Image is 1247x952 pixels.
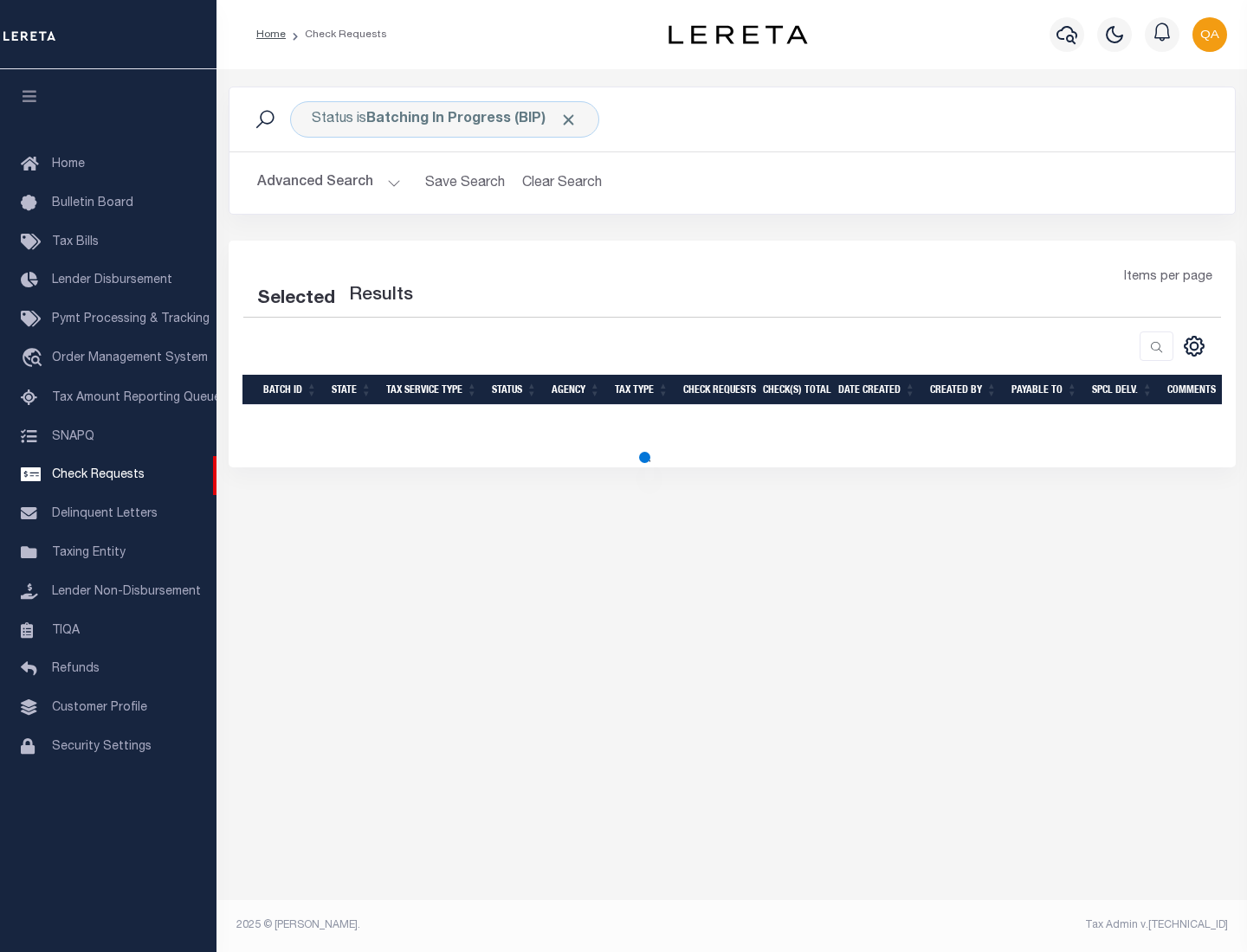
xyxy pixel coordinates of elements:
[608,375,676,405] th: Tax Type
[52,392,221,404] span: Tax Amount Reporting Queue
[1160,375,1238,405] th: Comments
[923,375,1005,405] th: Created By
[485,375,545,405] th: Status
[256,375,325,405] th: Batch Id
[1124,268,1212,287] span: Items per page
[223,917,733,933] div: 2025 © [PERSON_NAME].
[52,741,152,753] span: Security Settings
[52,158,85,170] span: Home
[52,430,94,442] span: SNAPQ
[286,27,387,42] li: Check Requests
[256,29,286,40] a: Home
[515,166,610,200] button: Clear Search
[21,348,48,370] i: travel_explore
[349,282,413,310] label: Results
[559,111,578,129] span: Click to Remove
[1085,375,1160,405] th: Spcl Delv.
[415,166,515,200] button: Save Search
[52,508,158,520] span: Delinquent Letters
[52,197,133,209] span: Bulletin Board
[325,375,379,405] th: State
[52,586,201,598] span: Lender Non-Disbursement
[52,236,99,248] span: Tax Bills
[545,375,608,405] th: Agency
[379,375,485,405] th: Tax Service Type
[52,702,147,714] span: Customer Profile
[290,101,599,138] div: Click to Edit
[52,274,172,286] span: Lender Disbursement
[745,917,1228,933] div: Tax Admin v.[TECHNICAL_ID]
[1005,375,1085,405] th: Payable To
[52,547,126,559] span: Taxing Entity
[52,313,210,325] span: Pymt Processing & Tracking
[52,624,80,636] span: TIQA
[52,663,100,675] span: Refunds
[52,352,208,364] span: Order Management System
[831,375,923,405] th: Date Created
[52,469,145,481] span: Check Requests
[756,375,831,405] th: Check(s) Total
[676,375,756,405] th: Check Requests
[257,286,335,313] div: Selected
[669,25,807,44] img: logo-dark.svg
[257,166,401,200] button: Advanced Search
[1192,17,1227,52] img: svg+xml;base64,PHN2ZyB4bWxucz0iaHR0cDovL3d3dy53My5vcmcvMjAwMC9zdmciIHBvaW50ZXItZXZlbnRzPSJub25lIi...
[366,113,578,126] b: Batching In Progress (BIP)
